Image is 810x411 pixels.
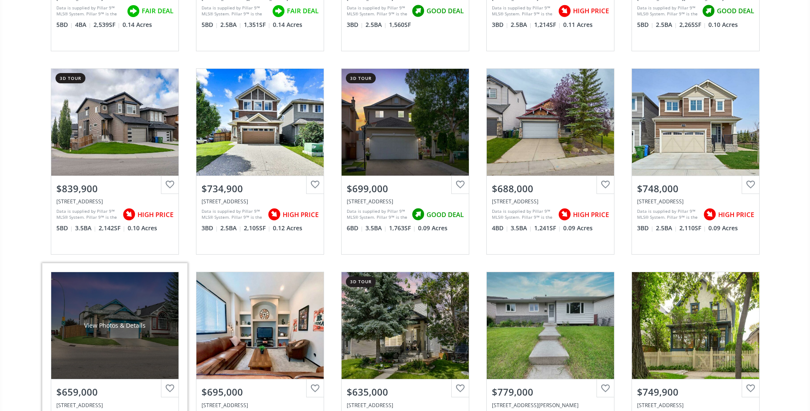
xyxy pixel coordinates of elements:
span: 0.10 Acres [708,21,738,29]
div: 345 Coral Keys Villas NE, Calgary, AB T3J3L8 [347,198,464,205]
div: Data is supplied by Pillar 9™ MLS® System. Pillar 9™ is the owner of the copyright in its MLS® Sy... [202,208,263,221]
div: $839,900 [56,182,173,195]
div: View Photos & Details [84,321,146,330]
span: GOOD DEAL [427,210,464,219]
span: 3 BD [347,21,363,29]
span: 3 BD [492,21,509,29]
div: 60 Eversyde Circle SW, Calgary, AB T2Y4T3 [347,402,464,409]
div: $635,000 [347,385,464,399]
img: rating icon [409,3,427,20]
div: 78 Cranwell Common SE, Calgary, AB T3M 0J4 [202,402,319,409]
span: 5 BD [56,21,73,29]
img: rating icon [700,3,717,20]
div: $659,000 [56,385,173,399]
div: Data is supplied by Pillar 9™ MLS® System. Pillar 9™ is the owner of the copyright in its MLS® Sy... [492,5,554,18]
div: Data is supplied by Pillar 9™ MLS® System. Pillar 9™ is the owner of the copyright in its MLS® Sy... [347,208,407,221]
img: rating icon [125,3,142,20]
div: $688,000 [492,182,609,195]
span: 5 BD [637,21,654,29]
span: 1,560 SF [389,21,411,29]
a: $688,000[STREET_ADDRESS]Data is supplied by Pillar 9™ MLS® System. Pillar 9™ is the owner of the ... [478,60,623,263]
span: 3 BD [637,224,654,232]
span: HIGH PRICE [137,210,173,219]
span: 2.5 BA [366,21,387,29]
span: 3.5 BA [366,224,387,232]
span: FAIR DEAL [142,6,173,15]
div: 91 Panamount Gardens NW, Calgary, AB T3K 5V5 [492,198,609,205]
a: 3d tour$839,900[STREET_ADDRESS]Data is supplied by Pillar 9™ MLS® System. Pillar 9™ is the owner ... [42,60,187,263]
a: $734,900[STREET_ADDRESS]Data is supplied by Pillar 9™ MLS® System. Pillar 9™ is the owner of the ... [187,60,333,263]
span: 2,110 SF [679,224,706,232]
span: HIGH PRICE [283,210,319,219]
div: $779,000 [492,385,609,399]
img: rating icon [266,206,283,223]
span: 2,142 SF [99,224,126,232]
img: rating icon [556,3,573,20]
img: rating icon [556,206,573,223]
span: GOOD DEAL [427,6,464,15]
div: $748,000 [637,182,754,195]
div: Data is supplied by Pillar 9™ MLS® System. Pillar 9™ is the owner of the copyright in its MLS® Sy... [492,208,554,221]
img: rating icon [270,3,287,20]
span: HIGH PRICE [718,210,754,219]
span: 3.5 BA [75,224,96,232]
div: 7750 Laguna Way NE, Calgary, AB T1Y 7G8 [56,402,173,409]
div: $749,900 [637,385,754,399]
div: 515 8 Street NE, Calgary, AB T2E 4H1 [637,402,754,409]
img: rating icon [409,206,427,223]
span: 2,265 SF [679,21,706,29]
span: 0.10 Acres [128,224,157,232]
span: 5 BD [56,224,73,232]
span: 0.09 Acres [418,224,447,232]
span: 2.5 BA [511,21,532,29]
span: 3.5 BA [511,224,532,232]
div: 107 Everhollow Street SW, Calgary, AB T2Y0H4 [202,198,319,205]
span: GOOD DEAL [717,6,754,15]
span: 0.14 Acres [123,21,152,29]
img: rating icon [120,206,137,223]
div: 3307 Boulton Road NW, Calgary, AB T2L 1M2 [492,402,609,409]
span: 2.5 BA [656,21,677,29]
span: 6 BD [347,224,363,232]
div: Data is supplied by Pillar 9™ MLS® System. Pillar 9™ is the owner of the copyright in its MLS® Sy... [637,208,699,221]
span: HIGH PRICE [573,6,609,15]
span: 2.5 BA [656,224,677,232]
div: Data is supplied by Pillar 9™ MLS® System. Pillar 9™ is the owner of the copyright in its MLS® Sy... [56,208,118,221]
span: 4 BD [492,224,509,232]
span: 0.11 Acres [563,21,593,29]
div: Data is supplied by Pillar 9™ MLS® System. Pillar 9™ is the owner of the copyright in its MLS® Sy... [56,5,123,18]
div: 74 Carringvue Drive NW, Calgary, AB T3P 0W4 [56,198,173,205]
span: 2.5 BA [220,21,242,29]
span: 4 BA [75,21,91,29]
div: Data is supplied by Pillar 9™ MLS® System. Pillar 9™ is the owner of the copyright in its MLS® Sy... [347,5,407,18]
a: 3d tour$699,000[STREET_ADDRESS]Data is supplied by Pillar 9™ MLS® System. Pillar 9™ is the owner ... [333,60,478,263]
div: $695,000 [202,385,319,399]
div: Data is supplied by Pillar 9™ MLS® System. Pillar 9™ is the owner of the copyright in its MLS® Sy... [202,5,268,18]
span: 1,351 SF [244,21,271,29]
span: 2,105 SF [244,224,271,232]
div: 254 Carringham Road NW, Calgary, AB T3P 1V2 [637,198,754,205]
span: 3 BD [202,224,218,232]
a: $748,000[STREET_ADDRESS]Data is supplied by Pillar 9™ MLS® System. Pillar 9™ is the owner of the ... [623,60,768,263]
span: 2,539 SF [94,21,120,29]
span: 5 BD [202,21,218,29]
span: 1,763 SF [389,224,416,232]
span: FAIR DEAL [287,6,319,15]
span: 0.09 Acres [708,224,738,232]
span: 0.12 Acres [273,224,302,232]
span: HIGH PRICE [573,210,609,219]
div: $699,000 [347,182,464,195]
span: 1,214 SF [534,21,561,29]
img: rating icon [701,206,718,223]
div: Data is supplied by Pillar 9™ MLS® System. Pillar 9™ is the owner of the copyright in its MLS® Sy... [637,5,698,18]
span: 0.14 Acres [273,21,302,29]
div: $734,900 [202,182,319,195]
span: 0.09 Acres [563,224,593,232]
span: 1,241 SF [534,224,561,232]
span: 2.5 BA [220,224,242,232]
